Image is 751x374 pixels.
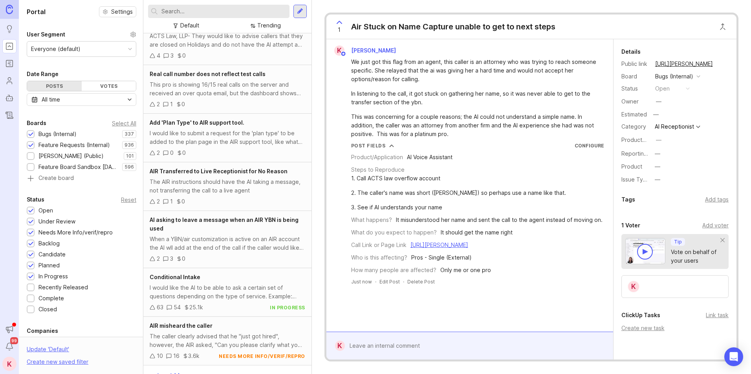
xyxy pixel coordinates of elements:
div: K [334,45,344,56]
div: 63 [157,303,163,312]
div: Link task [706,311,729,320]
div: 25.1k [189,303,203,312]
div: Owner [621,97,649,106]
div: Add voter [702,221,729,230]
div: Call Link or Page Link [351,241,407,249]
div: 0 [182,51,186,60]
a: Changelog [2,108,16,122]
div: Closed [38,305,57,314]
div: 2 [157,100,160,109]
div: Feature Board Sandbox [DATE] [38,163,118,171]
a: [URL][PERSON_NAME] [410,241,468,248]
div: Only me or one pro [440,266,491,274]
h1: Portal [27,7,46,16]
div: K [627,280,640,293]
a: Configure [575,143,604,149]
button: Announcements [2,322,16,336]
div: Board [621,72,649,81]
div: It misunderstood her name and sent the call to the agent instead of moving on. [396,216,603,224]
div: Pros - Single (External) [411,253,472,262]
div: 3.6k [188,352,200,360]
a: Add 'Plan Type' to AIR support tool.I would like to submit a request for the 'plan type' to be ad... [143,114,311,162]
a: Portal [2,39,16,53]
div: Date Range [27,69,59,79]
div: Update ' Default ' [27,345,69,358]
span: [PERSON_NAME] [351,47,396,54]
div: — [651,109,661,120]
div: 1 Voter [621,221,640,230]
div: 3. See if AI understands your name [351,203,566,212]
span: 1 [338,25,341,34]
div: ACTS Law, LLP- They would like to advise callers that they are closed on Holidays and do not have... [150,32,305,49]
div: Status [27,195,44,204]
div: Add tags [705,195,729,204]
div: Feature Requests (Internal) [38,141,110,149]
label: Product [621,163,642,170]
div: I would like to submit a request for the 'plan type' to be added to the plan page in the AIR supp... [150,129,305,146]
div: 2. The caller's name was short ([PERSON_NAME]) so perhaps use a name like that. [351,189,566,197]
div: K [335,341,345,351]
span: Real call number does not reflect test calls [150,71,266,77]
div: Companies [27,326,58,336]
div: 1 [170,100,173,109]
div: Estimated [621,112,647,117]
div: Product/Application [351,153,403,162]
a: Create board [27,175,136,182]
div: Under Review [38,217,75,226]
div: Create new task [621,324,729,332]
p: 337 [125,131,134,137]
div: All time [42,95,60,104]
div: Details [621,47,641,56]
button: ProductboardID [654,135,664,145]
a: Just now [351,278,372,285]
div: We just got this flag from an agent, this caller is an attorney who was trying to reach someone s... [351,58,597,84]
div: 2 [157,197,160,206]
a: Real call number does not reflect test callsThis pro is showing 16/15 real calls on the server an... [143,65,311,114]
div: Post Fields [351,142,386,149]
div: The caller clearly advised that he "just got hired", however, the AIR asked, "Can you please clar... [150,332,305,349]
div: What happens? [351,216,392,224]
div: Needs More Info/verif/repro [38,228,113,237]
div: 0 [170,149,174,157]
div: · [375,278,376,285]
div: Bugs (Internal) [38,130,77,138]
span: Conditional Intake [150,274,200,280]
div: 1. Call ACTS law overflow account [351,174,566,183]
div: Votes [82,81,136,91]
div: 2 [157,254,160,263]
span: Add 'Plan Type' to AIR support tool. [150,119,244,126]
span: AIR Transferred to Live Receptionist for No Reason [150,168,288,174]
div: Create new saved filter [27,358,88,366]
button: Post Fields [351,142,394,149]
div: Edit Post [379,278,400,285]
div: Complete [38,294,64,303]
div: 1 [170,197,173,206]
a: Roadmaps [2,56,16,71]
p: Tip [674,239,682,245]
div: When a YBN/air customization is active on an AIR account the AI wll add at the end of the call if... [150,235,305,252]
div: 2 [157,149,160,157]
div: 3 [170,254,173,263]
a: [URL][PERSON_NAME] [653,59,715,69]
div: K [2,357,16,371]
div: in progress [270,304,305,311]
div: [PERSON_NAME] (Public) [38,152,104,160]
div: Default [180,21,199,30]
span: Settings [111,8,133,16]
a: AI asking to leave a message when an AIR YBN is being usedWhen a YBN/air customization is active ... [143,211,311,268]
a: Autopilot [2,91,16,105]
div: How many people are affected? [351,266,436,274]
div: The AIR instructions should have the AI taking a message, not transferring the call to a live agent [150,178,305,195]
div: 10 [157,352,163,360]
div: User Segment [27,30,65,39]
div: Public link [621,60,649,68]
div: Boards [27,118,46,128]
div: Tags [621,195,635,204]
div: AI Voice Assistant [407,153,452,162]
a: Settings [99,6,136,17]
div: 0 [181,197,185,206]
span: AI asking to leave a message when an AIR YBN is being used [150,216,299,232]
div: Delete Post [407,278,435,285]
div: 0 [181,100,185,109]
